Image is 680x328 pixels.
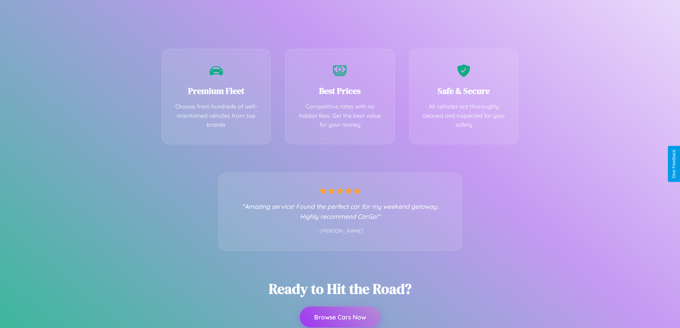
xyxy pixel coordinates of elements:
button: Browse Cars Now [300,307,380,327]
p: All vehicles are thoroughly cleaned and inspected for your safety [420,102,508,130]
p: Choose from hundreds of well-maintained vehicles from top brands [173,102,260,130]
div: Give Feedback [671,150,676,178]
h3: Premium Fleet [173,85,260,97]
p: "Amazing service! Found the perfect car for my weekend getaway. Highly recommend CarGo!" [233,201,447,221]
h3: Best Prices [296,85,384,97]
h3: Safe & Secure [420,85,508,97]
h2: Ready to Hit the Road? [269,279,412,298]
p: Competitive rates with no hidden fees. Get the best value for your money [296,102,384,130]
p: - [PERSON_NAME] [233,227,447,236]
